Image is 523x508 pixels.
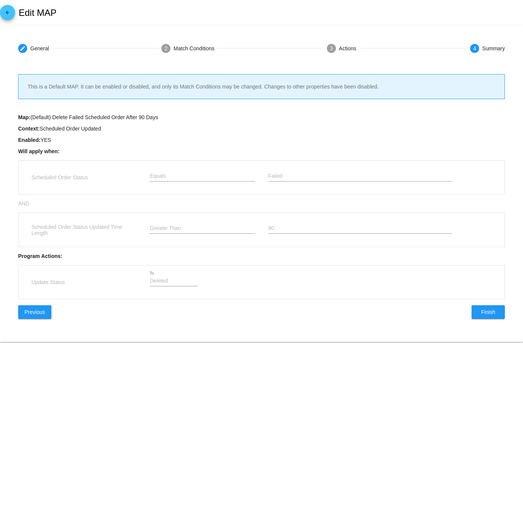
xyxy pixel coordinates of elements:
[18,137,505,143] p: Enabled:
[481,309,495,315] span: Finish
[18,74,505,99] div: This is a Default MAP. It can be enabled or disabled, and only its Match Conditions may be change...
[30,45,49,51] div: General
[40,126,101,132] span: Scheduled Order Updated
[18,114,505,120] p: Map:
[20,45,26,51] mat-icon: create
[31,114,158,120] span: (Default) Delete Failed Scheduled Order After 90 Days
[339,45,358,51] div: Actions
[31,174,88,180] span: Scheduled Order Status
[482,45,505,51] div: Summary
[472,305,505,319] button: Finish
[31,279,65,285] span: Update Status
[25,309,45,315] span: Previous
[173,45,214,51] div: Match Conditions
[18,200,29,207] span: AND
[330,45,333,51] span: 3
[18,126,505,132] p: Context:
[18,253,505,259] p: Program Actions:
[40,137,51,143] span: YES
[19,8,56,18] h2: Edit MAP
[150,278,197,284] input: To
[164,45,167,51] span: 2
[18,148,505,154] p: Will apply when:
[18,305,51,319] button: Previous
[3,10,12,19] mat-icon: arrow_back
[473,45,476,51] span: 4
[31,224,122,236] span: Scheduled Order Status Updated Time Length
